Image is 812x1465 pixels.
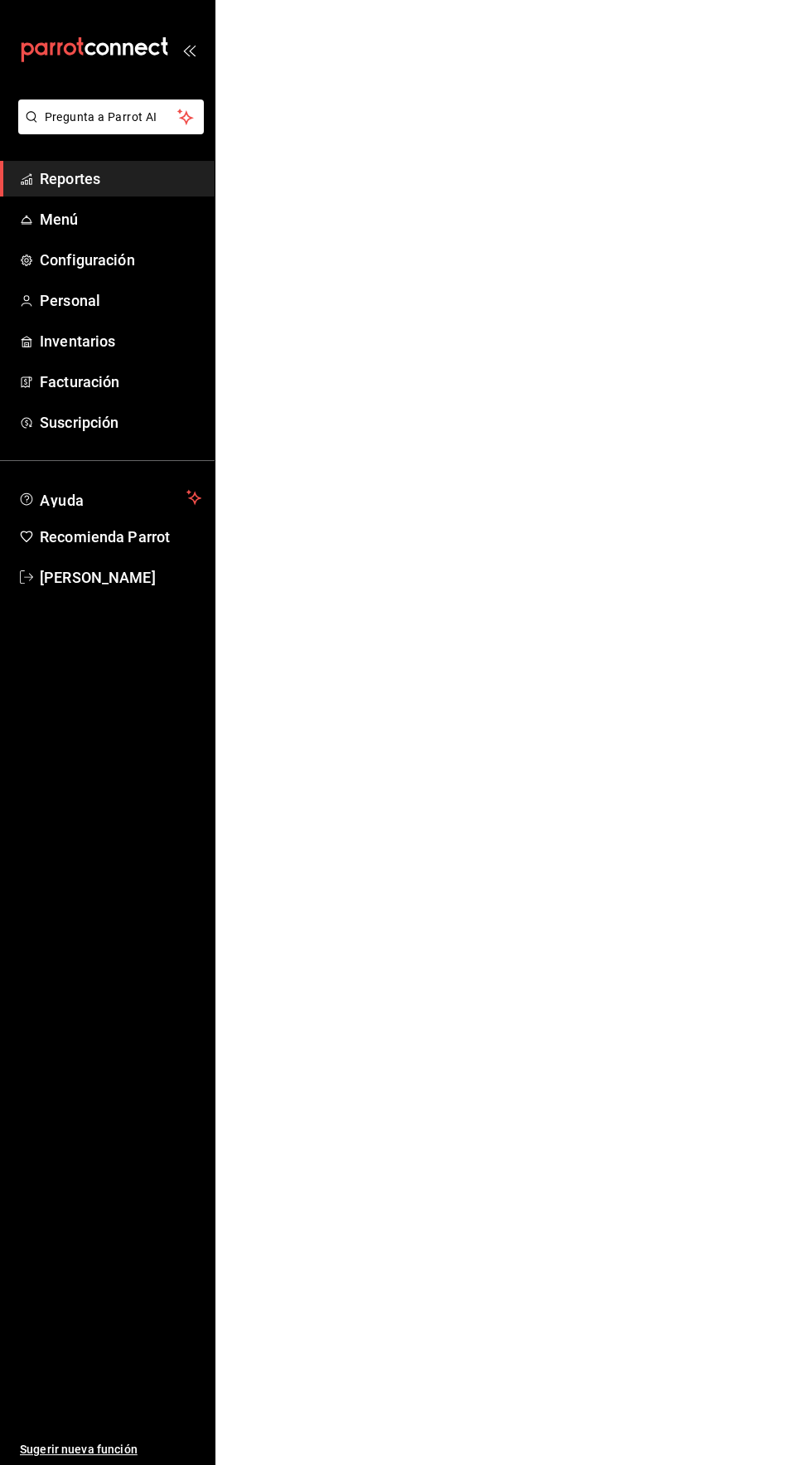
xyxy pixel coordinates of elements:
span: Sugerir nueva función [20,1441,201,1458]
a: Pregunta a Parrot AI [12,120,204,138]
span: Reportes [40,167,201,190]
span: Personal [40,289,201,312]
span: Recomienda Parrot [40,526,201,548]
span: [PERSON_NAME] [40,566,201,589]
button: Pregunta a Parrot AI [18,99,204,134]
span: Suscripción [40,411,201,434]
span: Menú [40,208,201,230]
span: Configuración [40,249,201,271]
span: Facturación [40,371,201,393]
button: open_drawer_menu [182,43,196,56]
span: Ayuda [40,488,180,507]
span: Inventarios [40,330,201,352]
span: Pregunta a Parrot AI [45,109,178,126]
